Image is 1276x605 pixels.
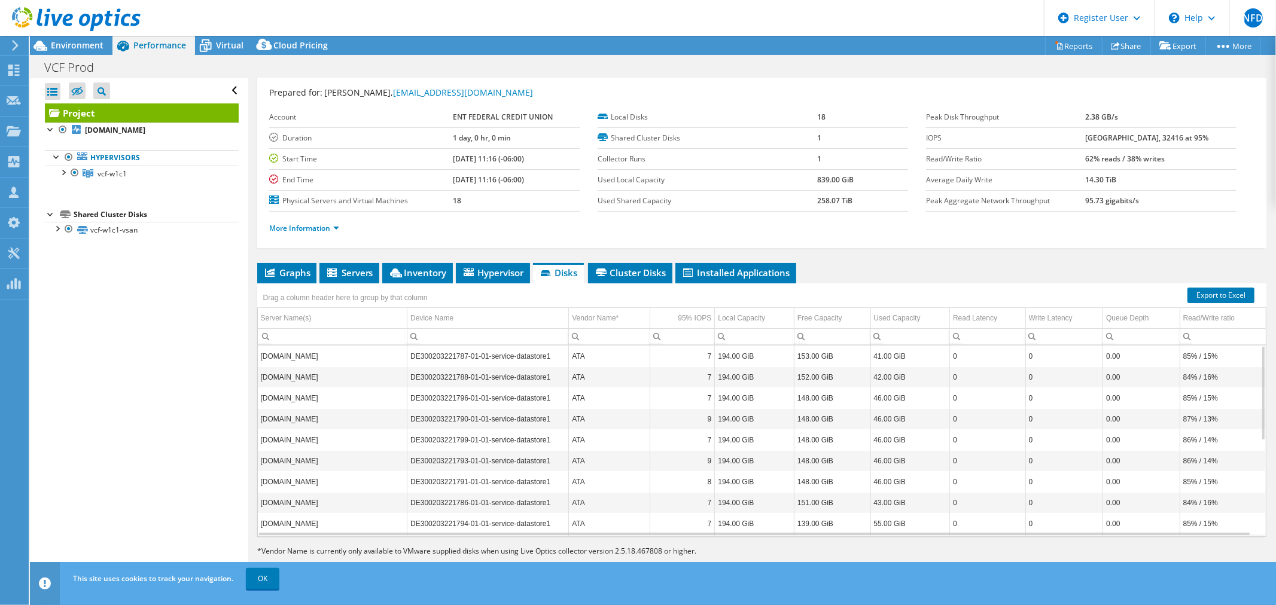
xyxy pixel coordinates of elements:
td: Local Capacity Column [715,308,794,329]
td: Column Server Name(s), Value zop-w1c1-esxi03.private.entfederal.com [258,387,407,408]
b: [DATE] 11:16 (-06:00) [453,154,524,164]
td: Column Device Name, Value DE300203221787-01-01-service-datastore1 [407,346,569,366]
td: Column 95% IOPS, Value 9 [650,408,714,429]
svg: \n [1169,13,1180,23]
td: Column Used Capacity, Filter cell [870,328,950,344]
div: Vendor Name* [572,311,619,325]
td: Column Free Capacity, Value 148.00 GiB [794,450,870,471]
b: 2.38 GB/s [1085,112,1118,122]
a: vcf-w1c1-vsan [45,222,239,237]
td: Column Server Name(s), Value csp-w1c1-esxi05.private.entfederal.com [258,346,407,366]
td: Column Local Capacity, Value 194.00 GiB [715,387,794,408]
span: Servers [325,267,373,279]
td: Column Read/Write ratio, Value 86% / 14% [1180,429,1266,450]
td: Column Write Latency, Value 0 [1025,429,1103,450]
label: Read/Write Ratio [926,153,1085,165]
span: Cloud Pricing [273,39,328,51]
a: Export to Excel [1187,288,1254,303]
a: Export [1150,36,1206,55]
td: Column Used Capacity, Value 41.00 GiB [870,346,950,366]
div: Free Capacity [797,311,842,325]
span: This site uses cookies to track your navigation. [73,573,233,583]
td: Column Read/Write ratio, Filter cell [1180,328,1266,344]
td: Column Server Name(s), Value zop-w1c1-esxi01.private.entfederal.com [258,450,407,471]
td: Write Latency Column [1025,308,1103,329]
td: Column Read Latency, Value 0 [950,408,1026,429]
a: More [1205,36,1261,55]
td: Column Server Name(s), Value csp-w1c1-esxi09.private.entfederal.com [258,471,407,492]
span: NFD [1244,8,1263,27]
td: Column Queue Depth, Filter cell [1103,328,1180,344]
td: Column Queue Depth, Value 0.00 [1103,346,1180,366]
td: Column Read Latency, Value 0 [950,513,1026,534]
td: Column Device Name, Value DE300203221796-01-01-service-datastore1 [407,387,569,408]
label: Account [269,111,453,123]
td: Column Write Latency, Value 0 [1025,387,1103,408]
div: Data grid [257,283,1266,537]
td: 95% IOPS Column [650,308,714,329]
b: 1 [817,133,821,143]
td: Column Local Capacity, Value 194.00 GiB [715,513,794,534]
td: Column Vendor Name*, Filter cell [569,328,650,344]
td: Column Read Latency, Value 0 [950,366,1026,387]
td: Column Device Name, Value DE300203221790-01-01-service-datastore1 [407,408,569,429]
b: [DATE] 11:16 (-06:00) [453,175,524,185]
td: Column Free Capacity, Value 148.00 GiB [794,471,870,492]
td: Column Vendor Name*, Value ATA [569,366,650,387]
span: Disks [539,267,578,279]
td: Column Read Latency, Filter cell [950,328,1026,344]
td: Column Server Name(s), Value csp-w1c1-esxi04.private.entfederal.com [258,492,407,513]
td: Column Write Latency, Value 0 [1025,471,1103,492]
td: Column Vendor Name*, Value ATA [569,429,650,450]
td: Column Read/Write ratio, Value 85% / 15% [1180,513,1266,534]
td: Column Used Capacity, Value 43.00 GiB [870,492,950,513]
td: Column Queue Depth, Value 0.00 [1103,492,1180,513]
td: Column Device Name, Filter cell [407,328,569,344]
td: Column Local Capacity, Value 194.00 GiB [715,450,794,471]
td: Column Used Capacity, Value 46.00 GiB [870,408,950,429]
td: Column Write Latency, Value 0 [1025,408,1103,429]
a: vcf-w1c1 [45,166,239,181]
td: Column Read Latency, Value 0 [950,346,1026,366]
b: 62% reads / 38% writes [1085,154,1165,164]
td: Read/Write ratio Column [1180,308,1266,329]
label: Local Disks [598,111,818,123]
td: Column Write Latency, Value 0 [1025,346,1103,366]
td: Column Used Capacity, Value 55.00 GiB [870,513,950,534]
td: Column Queue Depth, Value 0.00 [1103,471,1180,492]
td: Column Write Latency, Value 0 [1025,492,1103,513]
td: Column Vendor Name*, Value ATA [569,450,650,471]
h1: VCF Prod [39,61,112,74]
b: 1 day, 0 hr, 0 min [453,133,511,143]
td: Column Server Name(s), Value csp-w1c1-esxi06.private.entfederal.com [258,366,407,387]
td: Queue Depth Column [1103,308,1180,329]
td: Column Free Capacity, Value 152.00 GiB [794,366,870,387]
div: Queue Depth [1106,311,1149,325]
label: Peak Aggregate Network Throughput [926,195,1085,207]
span: Environment [51,39,103,51]
td: Column Read/Write ratio, Value 84% / 16% [1180,492,1266,513]
td: Column Free Capacity, Filter cell [794,328,870,344]
td: Column Free Capacity, Value 148.00 GiB [794,408,870,429]
b: 18 [817,112,826,122]
div: Read/Write ratio [1183,311,1235,325]
td: Vendor Name* Column [569,308,650,329]
div: Read Latency [953,311,997,325]
td: Column Local Capacity, Value 194.00 GiB [715,408,794,429]
td: Column Local Capacity, Value 194.00 GiB [715,429,794,450]
td: Column Queue Depth, Value 0.00 [1103,408,1180,429]
td: Column 95% IOPS, Value 7 [650,492,714,513]
td: Column Write Latency, Value 0 [1025,366,1103,387]
td: Column Server Name(s), Value csp-w1c1-esxi08.private.entfederal.com [258,408,407,429]
td: Column Device Name, Value DE300203221791-01-01-service-datastore1 [407,471,569,492]
td: Column 95% IOPS, Value 7 [650,346,714,366]
td: Column Device Name, Value DE300203221799-01-01-service-datastore1 [407,429,569,450]
td: Column Queue Depth, Value 0.00 [1103,429,1180,450]
label: Shared Cluster Disks [598,132,818,144]
td: Device Name Column [407,308,569,329]
b: ENT FEDERAL CREDIT UNION [453,112,553,122]
td: Column Free Capacity, Value 148.00 GiB [794,387,870,408]
span: Virtual [216,39,243,51]
b: 18 [453,195,461,206]
div: Shared Cluster Disks [74,207,239,222]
